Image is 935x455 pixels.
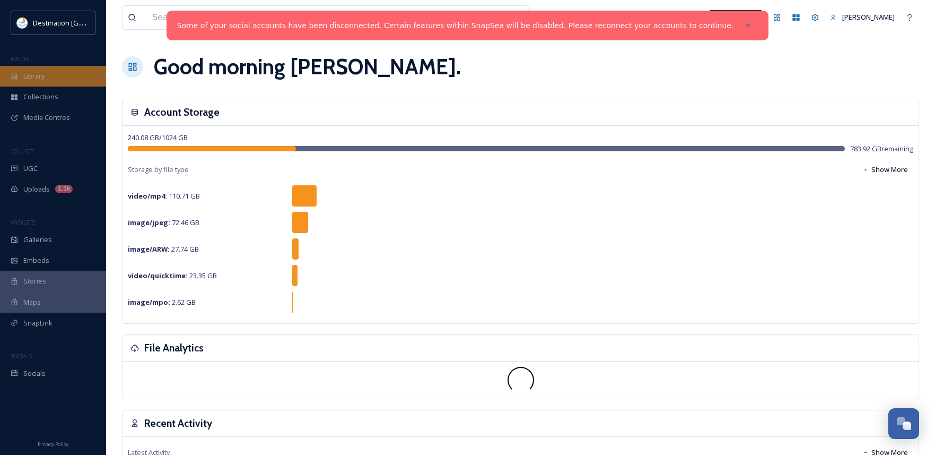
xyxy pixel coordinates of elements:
a: What's New [709,10,762,25]
span: WIDGETS [11,218,35,226]
span: 27.74 GB [128,244,199,254]
span: 110.71 GB [128,191,200,201]
strong: video/mp4 : [128,191,167,201]
span: MEDIA [11,55,29,63]
span: Media Centres [23,113,70,123]
a: Some of your social accounts have been disconnected. Certain features within SnapSea will be disa... [177,20,734,31]
h1: Good morning [PERSON_NAME] . [154,51,461,83]
span: [PERSON_NAME] [842,12,895,22]
a: Privacy Policy [38,437,68,450]
span: 2.62 GB [128,297,196,307]
strong: image/jpeg : [128,218,170,227]
span: Collections [23,92,58,102]
span: SnapLink [23,318,53,328]
h3: Account Storage [144,105,220,120]
button: Show More [857,159,913,180]
span: Privacy Policy [38,441,68,448]
span: Embeds [23,255,49,265]
span: 72.46 GB [128,218,199,227]
a: [PERSON_NAME] [825,7,900,28]
h3: Recent Activity [144,416,212,431]
span: Socials [23,368,46,379]
input: Search your library [147,6,443,29]
span: Storage by file type [128,165,189,175]
span: COLLECT [11,147,33,155]
span: Stories [23,276,46,286]
span: SOCIALS [11,352,32,360]
span: Maps [23,297,41,307]
strong: video/quicktime : [128,271,188,280]
div: 1.1k [55,185,73,193]
a: View all files [462,7,524,28]
span: 23.35 GB [128,271,217,280]
h3: File Analytics [144,340,204,356]
span: Uploads [23,184,50,194]
span: Destination [GEOGRAPHIC_DATA] [33,18,138,28]
img: download.png [17,18,28,28]
span: 240.08 GB / 1024 GB [128,133,188,142]
span: 783.92 GB remaining [850,144,913,154]
span: UGC [23,164,38,174]
span: Library [23,71,45,81]
button: Open Chat [888,408,919,439]
span: Galleries [23,235,52,245]
strong: image/ARW : [128,244,170,254]
strong: image/mpo : [128,297,170,307]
